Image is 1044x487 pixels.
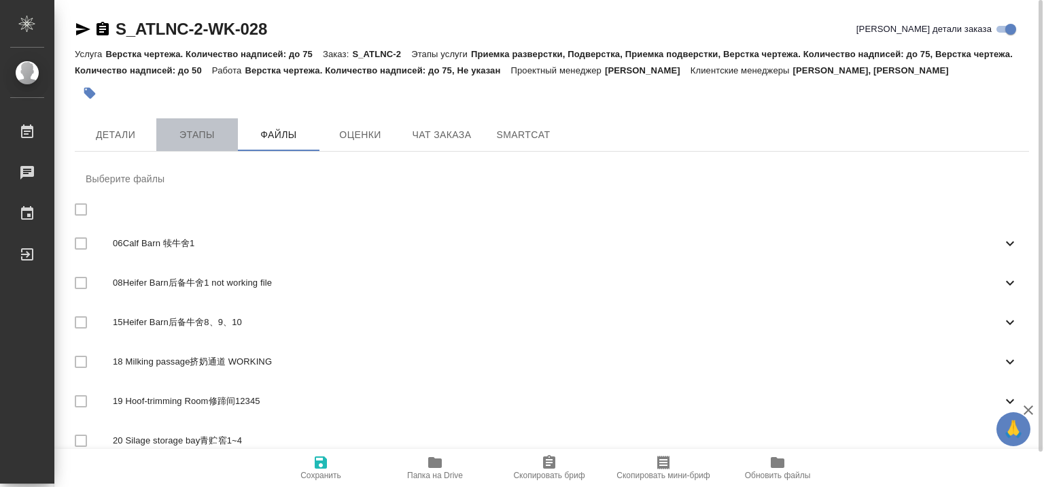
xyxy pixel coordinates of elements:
[75,303,1029,342] div: 15Heifer Barn后备牛舍8、9、10
[616,471,710,480] span: Скопировать мини-бриф
[75,49,1013,75] p: Приемка разверстки, Подверстка, Приемка подверстки, Верстка чертежа. Количество надписей: до 75, ...
[720,449,835,487] button: Обновить файлы
[328,127,393,144] span: Оценки
[411,49,471,59] p: Этапы услуги
[793,65,959,75] p: [PERSON_NAME], [PERSON_NAME]
[75,263,1029,303] div: 08Heifer Barn后备牛舍1 not working file
[245,65,510,75] p: Верстка чертежа. Количество надписей: до 75, Не указан
[164,127,230,144] span: Этапы
[856,22,992,36] span: [PERSON_NAME] детали заказа
[510,65,604,75] p: Проектный менеджер
[113,355,1002,369] span: 18 Milking passage挤奶通道 WORKING
[75,21,91,37] button: Скопировать ссылку для ЯМессенджера
[606,449,720,487] button: Скопировать мини-бриф
[75,224,1029,263] div: 06Calf Barn 犊牛舍1
[113,316,1002,329] span: 15Heifer Barn后备牛舍8、9、10
[513,471,585,480] span: Скопировать бриф
[113,276,1002,290] span: 08Heifer Barn后备牛舍1 not working file
[116,20,267,38] a: S_ATLNC-2-WK-028
[246,127,311,144] span: Файлы
[212,65,245,75] p: Работа
[75,78,105,108] button: Добавить тэг
[264,449,378,487] button: Сохранить
[1002,415,1025,443] span: 🙏
[75,49,105,59] p: Услуга
[105,49,323,59] p: Верстка чертежа. Количество надписей: до 75
[83,127,148,144] span: Детали
[407,471,463,480] span: Папка на Drive
[300,471,341,480] span: Сохранить
[94,21,111,37] button: Скопировать ссылку
[492,449,606,487] button: Скопировать бриф
[605,65,691,75] p: [PERSON_NAME]
[352,49,411,59] p: S_ATLNC-2
[996,412,1030,446] button: 🙏
[75,382,1029,421] div: 19 Hoof-trimming Room修蹄间12345
[409,127,474,144] span: Чат заказа
[745,471,811,480] span: Обновить файлы
[75,163,1029,195] div: Выберите файлы
[378,449,492,487] button: Папка на Drive
[691,65,793,75] p: Клиентские менеджеры
[75,421,1029,460] div: 20 Silage storage bay青贮窖1~4
[491,127,556,144] span: SmartCat
[113,237,1002,250] span: 06Calf Barn 犊牛舍1
[113,434,1002,448] span: 20 Silage storage bay青贮窖1~4
[75,342,1029,382] div: 18 Milking passage挤奶通道 WORKING
[113,394,1002,408] span: 19 Hoof-trimming Room修蹄间12345
[323,49,352,59] p: Заказ:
